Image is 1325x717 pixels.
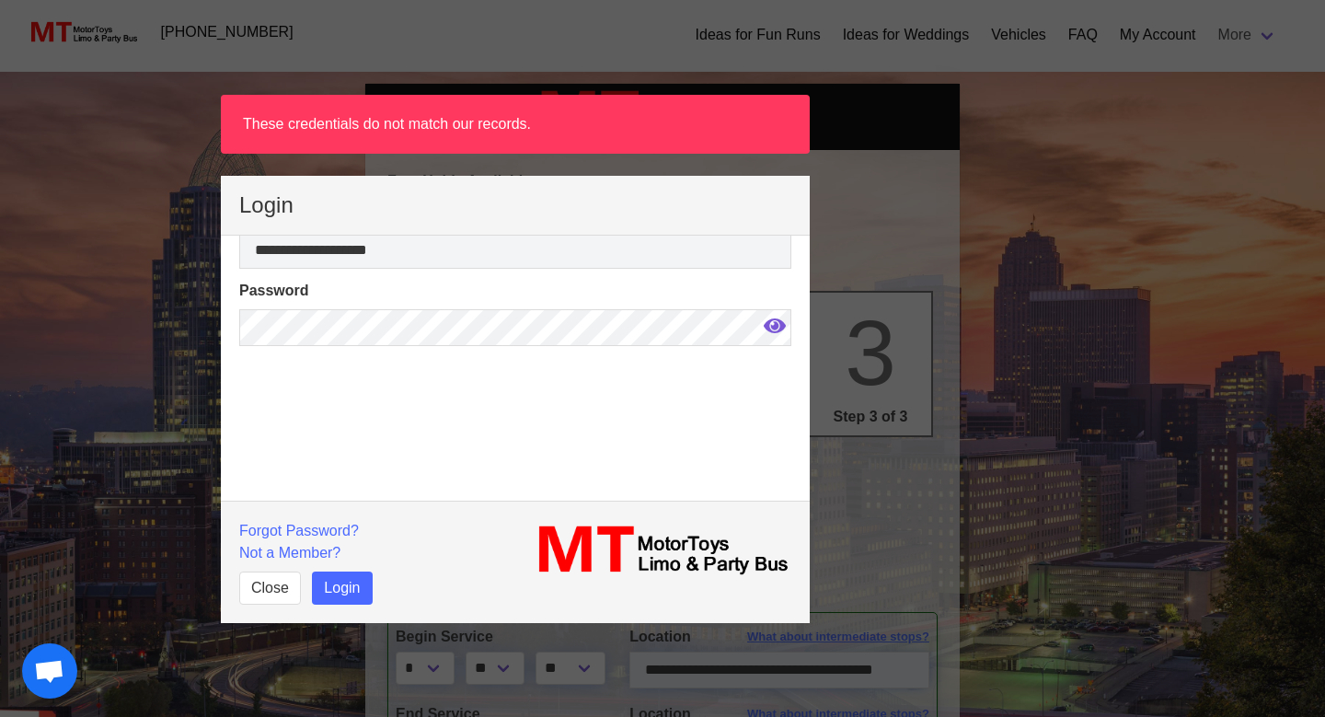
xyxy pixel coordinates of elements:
[239,523,359,538] a: Forgot Password?
[239,357,519,495] iframe: reCAPTCHA
[239,280,791,302] label: Password
[22,643,77,699] a: Open chat
[221,95,810,154] article: These credentials do not match our records.
[239,572,301,605] button: Close
[239,545,340,561] a: Not a Member?
[312,572,372,605] button: Login
[526,520,791,581] img: MT_logo_name.png
[239,194,791,216] p: Login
